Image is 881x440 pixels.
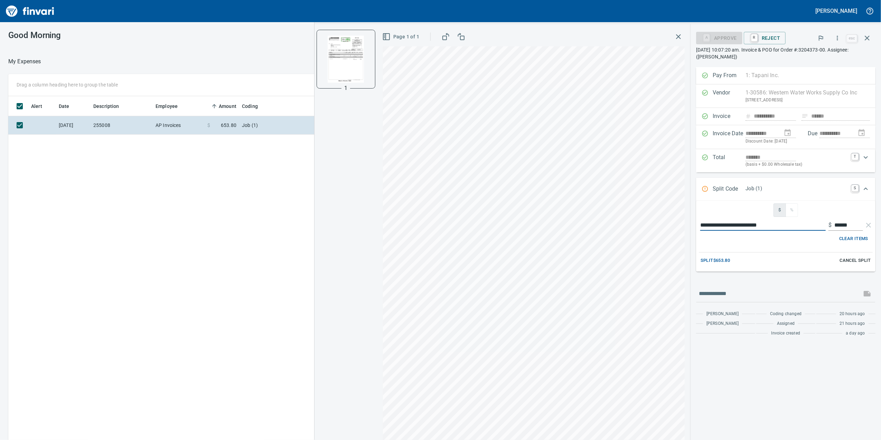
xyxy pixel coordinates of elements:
[696,178,875,201] div: Expand
[91,116,153,135] td: 255008
[816,7,857,15] h5: [PERSON_NAME]
[93,102,119,110] span: Description
[384,33,419,41] span: Page 1 of 1
[56,116,91,135] td: [DATE]
[210,102,236,110] span: Amount
[777,320,795,327] span: Assigned
[749,32,780,44] span: Reject
[4,3,56,19] img: Finvari
[31,102,42,110] span: Alert
[17,81,118,88] p: Drag a column heading here to group the table
[221,122,236,129] span: 653.80
[153,116,205,135] td: AP Invoices
[852,185,859,192] a: S
[840,320,865,327] span: 21 hours ago
[713,185,746,194] p: Split Code
[830,30,845,46] button: More
[788,206,795,214] span: %
[59,102,69,110] span: Date
[706,311,739,318] span: [PERSON_NAME]
[8,30,228,40] h3: Good Morning
[701,257,730,265] span: Split $653.80
[846,330,865,337] span: a day ago
[838,255,873,266] button: Cancel Split
[242,102,258,110] span: Coding
[59,102,78,110] span: Date
[31,102,51,110] span: Alert
[746,185,847,193] p: Job (1)
[239,116,412,135] td: Job (1)
[93,102,128,110] span: Description
[706,320,739,327] span: [PERSON_NAME]
[774,203,786,217] button: $
[751,34,758,42] a: R
[322,36,369,83] img: Page 1
[713,153,746,168] p: Total
[156,102,178,110] span: Employee
[381,30,422,43] button: Page 1 of 1
[699,255,732,266] button: Split$653.80
[242,102,267,110] span: Coding
[744,32,786,44] button: RReject
[859,285,875,302] span: This records your message into the invoice and notifies anyone mentioned
[814,6,859,16] button: [PERSON_NAME]
[852,153,859,160] a: T
[828,221,832,229] p: $
[813,30,828,46] button: Flag
[207,122,210,129] span: $
[696,149,875,172] div: Expand
[156,102,187,110] span: Employee
[786,203,798,217] button: %
[840,257,871,265] span: Cancel Split
[839,235,868,243] span: Clear Items
[770,311,802,318] span: Coding changed
[776,206,783,214] span: $
[840,311,865,318] span: 20 hours ago
[344,84,347,92] p: 1
[696,46,875,60] p: [DATE] 10:07:20 am. Invoice & POD for Order #:3204373-00. Assignee: ([PERSON_NAME])
[8,57,41,66] nav: breadcrumb
[837,233,870,244] button: Clear Items
[864,221,873,229] button: Remove Line Item
[8,57,41,66] p: My Expenses
[845,30,875,46] span: Close invoice
[771,330,800,337] span: Invoice created
[219,102,236,110] span: Amount
[696,35,742,40] div: Job required
[746,161,847,168] p: (basis + $0.00 Wholesale tax)
[847,35,857,42] a: esc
